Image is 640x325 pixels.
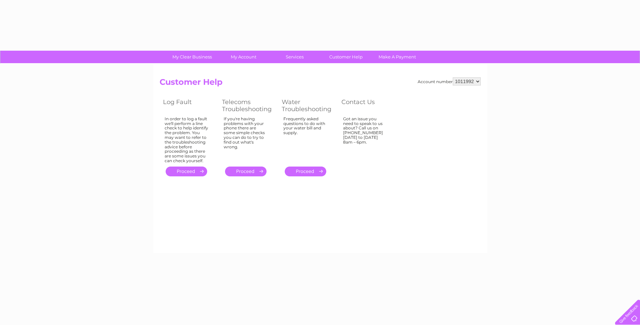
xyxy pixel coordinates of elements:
[318,51,374,63] a: Customer Help
[338,97,397,115] th: Contact Us
[267,51,323,63] a: Services
[224,117,268,160] div: If you're having problems with your phone there are some simple checks you can do to try to find ...
[418,77,481,85] div: Account number
[285,167,326,176] a: .
[216,51,271,63] a: My Account
[225,167,267,176] a: .
[160,97,219,115] th: Log Fault
[278,97,338,115] th: Water Troubleshooting
[165,117,208,163] div: In order to log a fault we'll perform a line check to help identify the problem. You may want to ...
[343,117,387,160] div: Got an issue you need to speak to us about? Call us on [PHONE_NUMBER] [DATE] to [DATE] 8am – 6pm.
[219,97,278,115] th: Telecoms Troubleshooting
[164,51,220,63] a: My Clear Business
[283,117,328,160] div: Frequently asked questions to do with your water bill and supply.
[166,167,207,176] a: .
[369,51,425,63] a: Make A Payment
[160,77,481,90] h2: Customer Help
